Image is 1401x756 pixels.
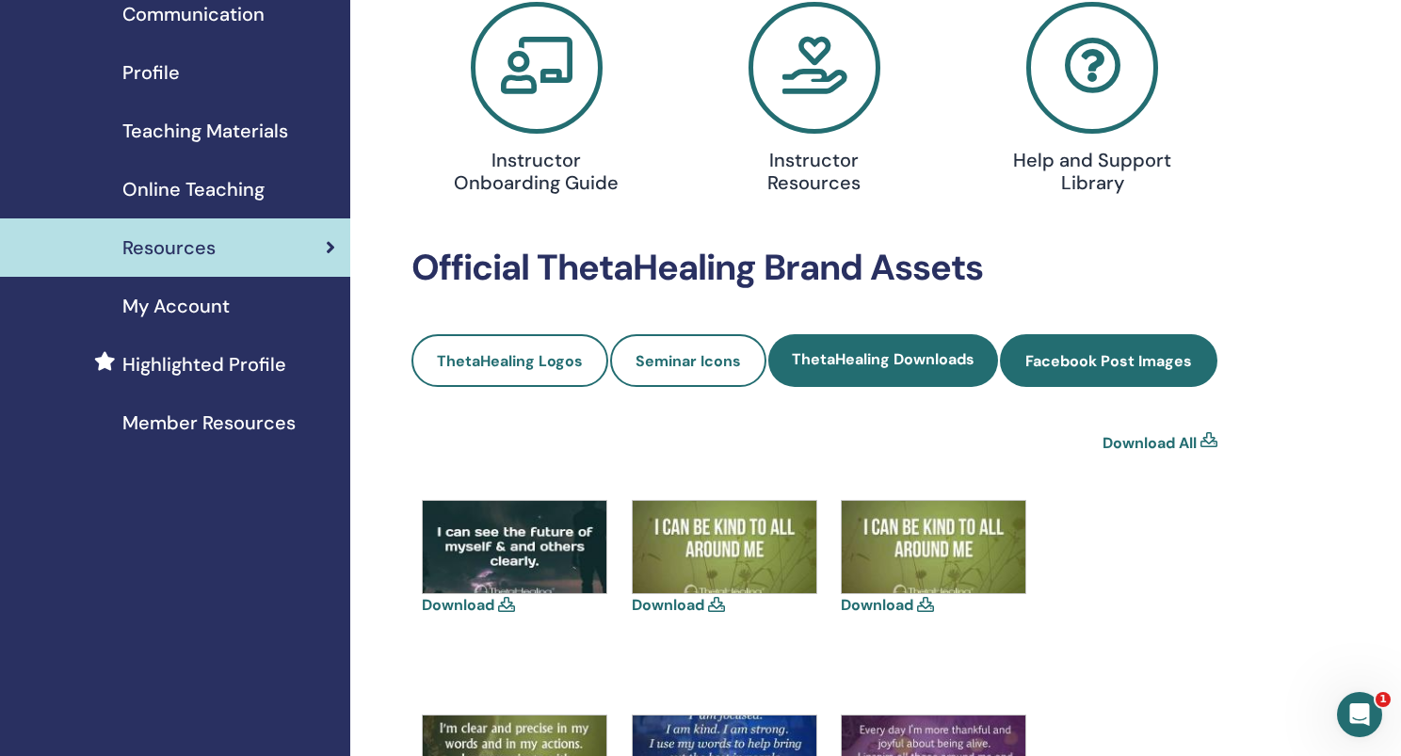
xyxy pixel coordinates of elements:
[632,595,704,615] a: Download
[965,2,1220,201] a: Help and Support Library
[842,501,1025,593] img: 13686498-1121079434616894-2049752548741443743-n.jpg
[437,351,583,371] span: ThetaHealing Logos
[411,334,608,387] a: ThetaHealing Logos
[633,501,816,593] img: 13686498-1121079434616894-2049752548741443743-n(1).jpg
[122,58,180,87] span: Profile
[792,349,974,369] span: ThetaHealing Downloads
[841,595,913,615] a: Download
[1003,149,1182,194] h4: Help and Support Library
[610,334,766,387] a: Seminar Icons
[122,350,286,378] span: Highlighted Profile
[422,595,494,615] a: Download
[122,233,216,262] span: Resources
[1103,432,1197,455] a: Download All
[725,149,904,194] h4: Instructor Resources
[1337,692,1382,737] iframe: Intercom live chat
[423,501,606,593] img: 13590312-1105294182862086-7696083492339775815-n.jpg
[1376,692,1391,707] span: 1
[122,292,230,320] span: My Account
[122,175,265,203] span: Online Teaching
[122,409,296,437] span: Member Resources
[686,2,942,201] a: Instructor Resources
[1025,351,1192,371] span: Facebook Post Images
[1000,334,1217,387] a: Facebook Post Images
[636,351,741,371] span: Seminar Icons
[122,117,288,145] span: Teaching Materials
[768,334,998,387] a: ThetaHealing Downloads
[447,149,626,194] h4: Instructor Onboarding Guide
[409,2,664,201] a: Instructor Onboarding Guide
[411,247,1217,290] h2: Official ThetaHealing Brand Assets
